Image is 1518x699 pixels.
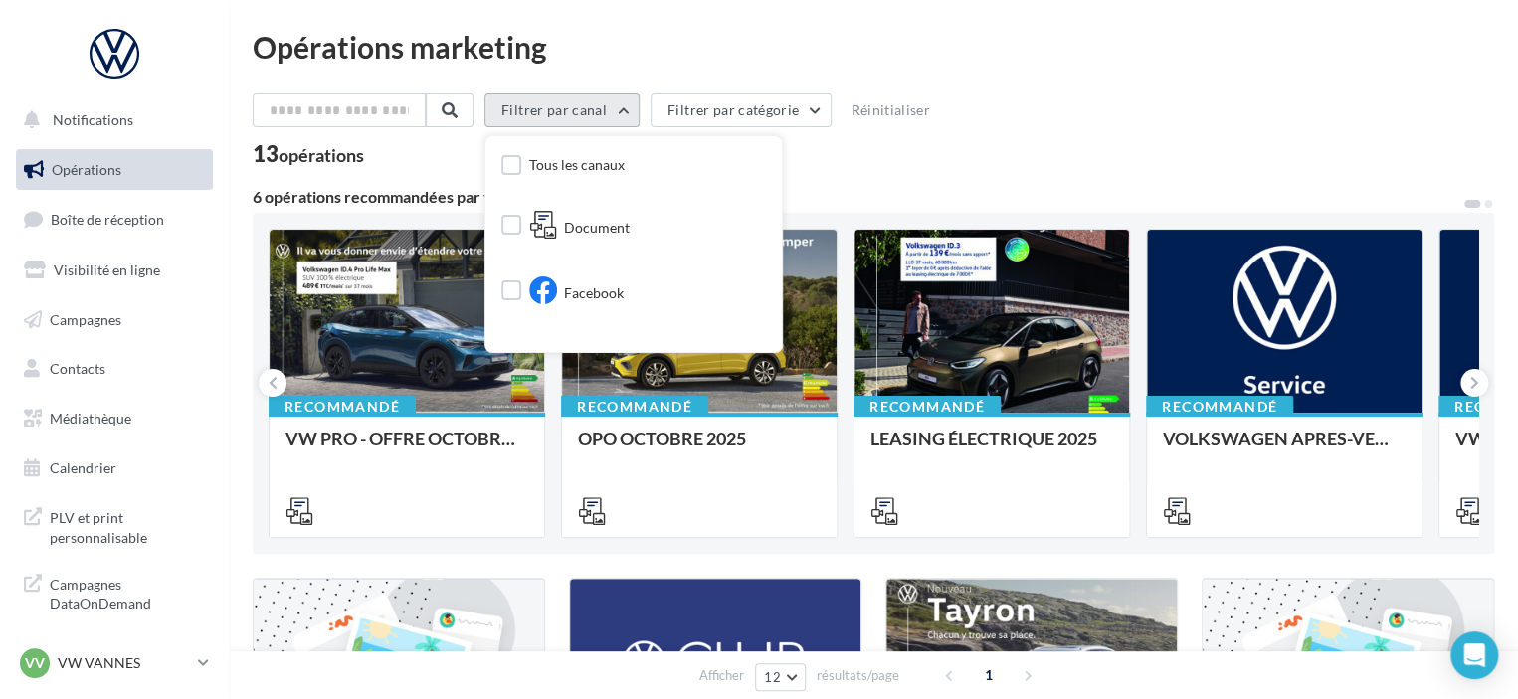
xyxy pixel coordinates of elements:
[285,429,528,468] div: VW PRO - OFFRE OCTOBRE 25
[50,459,116,476] span: Calendrier
[54,262,160,278] span: Visibilité en ligne
[1450,631,1498,679] div: Open Intercom Messenger
[12,299,217,341] a: Campagnes
[12,447,217,489] a: Calendrier
[50,571,205,613] span: Campagnes DataOnDemand
[12,348,217,390] a: Contacts
[253,143,364,165] div: 13
[52,161,121,178] span: Opérations
[973,659,1005,691] span: 1
[53,111,133,128] span: Notifications
[58,653,190,673] p: VW VANNES
[253,189,1462,205] div: 6 opérations recommandées par votre enseigne
[843,98,938,122] button: Réinitialiser
[50,504,205,547] span: PLV et print personnalisable
[253,32,1494,62] div: Opérations marketing
[484,93,640,127] button: Filtrer par canal
[50,310,121,327] span: Campagnes
[12,149,217,191] a: Opérations
[50,360,105,377] span: Contacts
[564,283,624,303] span: Facebook
[854,396,1001,418] div: Recommandé
[12,496,217,555] a: PLV et print personnalisable
[16,644,213,682] a: VV VW VANNES
[578,429,821,468] div: OPO OCTOBRE 2025
[651,93,832,127] button: Filtrer par catégorie
[870,429,1113,468] div: LEASING ÉLECTRIQUE 2025
[1163,429,1406,468] div: VOLKSWAGEN APRES-VENTE
[1146,396,1293,418] div: Recommandé
[755,663,806,691] button: 12
[12,398,217,439] a: Médiathèque
[699,666,744,685] span: Afficher
[279,146,364,164] div: opérations
[12,250,217,291] a: Visibilité en ligne
[25,653,45,673] span: VV
[12,99,209,141] button: Notifications
[51,211,164,228] span: Boîte de réception
[269,396,416,418] div: Recommandé
[564,218,630,238] span: Document
[561,396,708,418] div: Recommandé
[12,198,217,241] a: Boîte de réception
[817,666,899,685] span: résultats/page
[529,156,625,173] span: Tous les canaux
[50,410,131,427] span: Médiathèque
[12,563,217,621] a: Campagnes DataOnDemand
[764,669,781,685] span: 12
